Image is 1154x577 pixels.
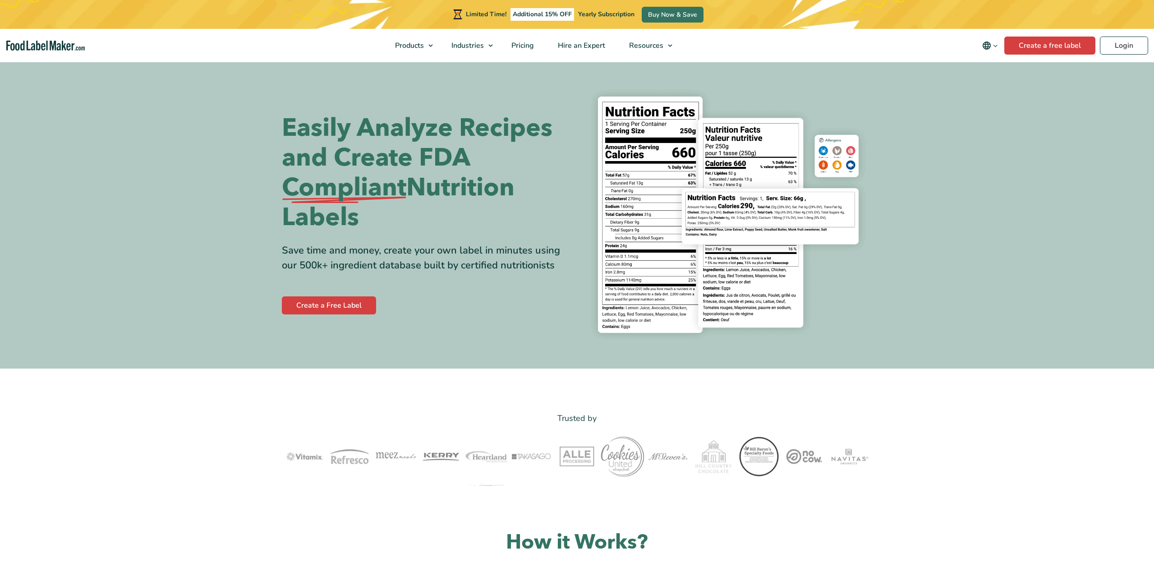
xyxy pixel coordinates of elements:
[976,37,1004,55] button: Change language
[392,41,425,51] span: Products
[282,173,406,203] span: Compliant
[642,7,703,23] a: Buy Now & Save
[1100,37,1148,55] a: Login
[282,243,570,273] div: Save time and money, create your own label in minutes using our 500k+ ingredient database built b...
[500,29,544,62] a: Pricing
[555,41,606,51] span: Hire an Expert
[578,10,634,18] span: Yearly Subscription
[626,41,664,51] span: Resources
[509,41,535,51] span: Pricing
[282,529,873,556] h2: How it Works?
[383,29,437,62] a: Products
[546,29,615,62] a: Hire an Expert
[282,113,570,232] h1: Easily Analyze Recipes and Create FDA Nutrition Labels
[466,10,506,18] span: Limited Time!
[1004,37,1095,55] a: Create a free label
[440,29,497,62] a: Industries
[6,41,85,51] a: Food Label Maker homepage
[449,41,485,51] span: Industries
[510,8,574,21] span: Additional 15% OFF
[282,412,873,425] p: Trusted by
[617,29,677,62] a: Resources
[282,296,376,314] a: Create a Free Label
